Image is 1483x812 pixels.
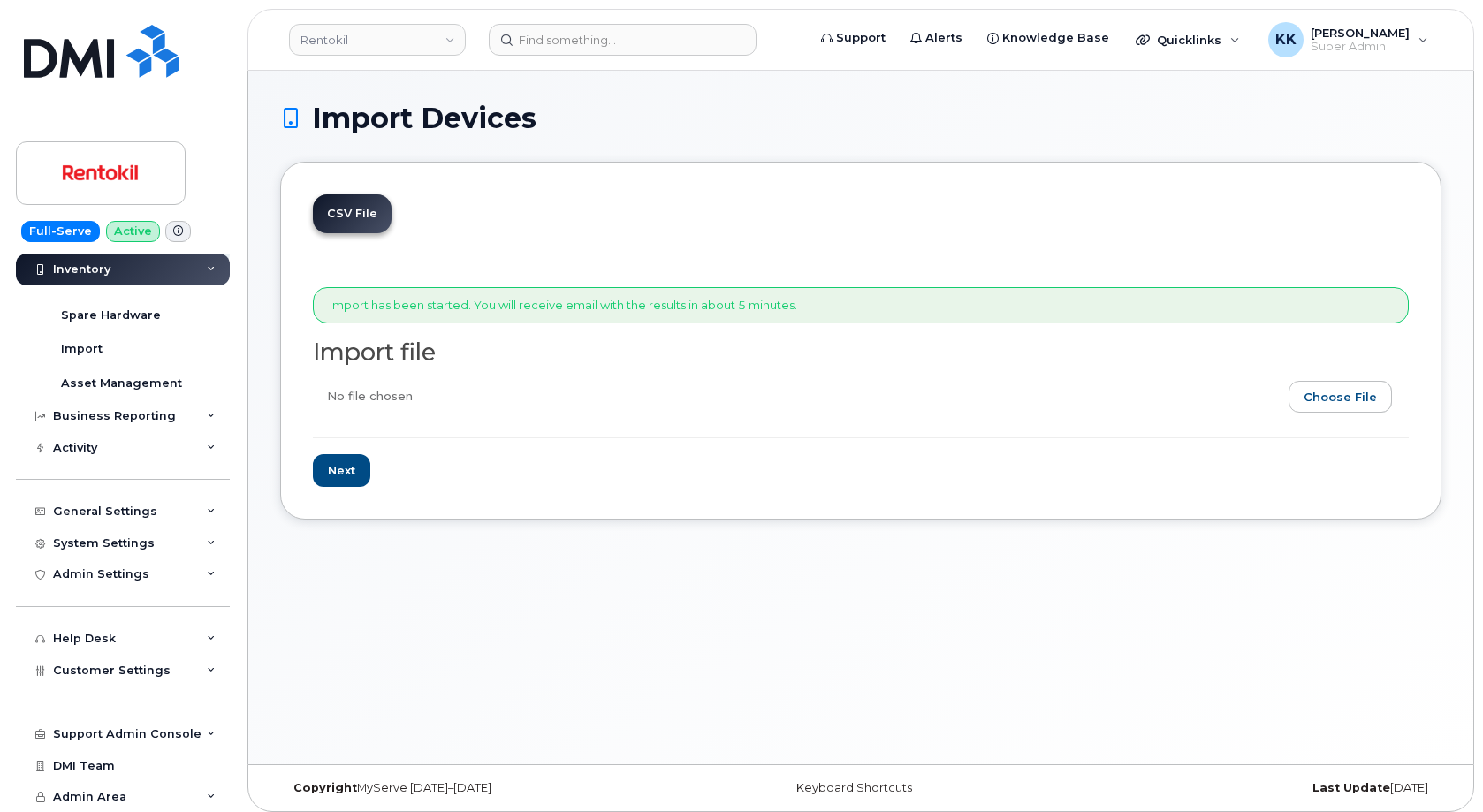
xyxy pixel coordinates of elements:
div: MyServe [DATE]–[DATE] [280,781,667,795]
h2: Import file [313,339,1409,366]
a: CSV File [313,194,392,233]
strong: Copyright [293,781,357,794]
div: [DATE] [1054,781,1441,795]
a: Keyboard Shortcuts [796,781,912,794]
h1: Import Devices [280,102,1441,133]
input: Next [313,454,370,487]
strong: Last Update [1312,781,1390,794]
iframe: Messenger Launcher [1406,735,1470,799]
div: Import has been started. You will receive email with the results in about 5 minutes. [313,287,1409,323]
